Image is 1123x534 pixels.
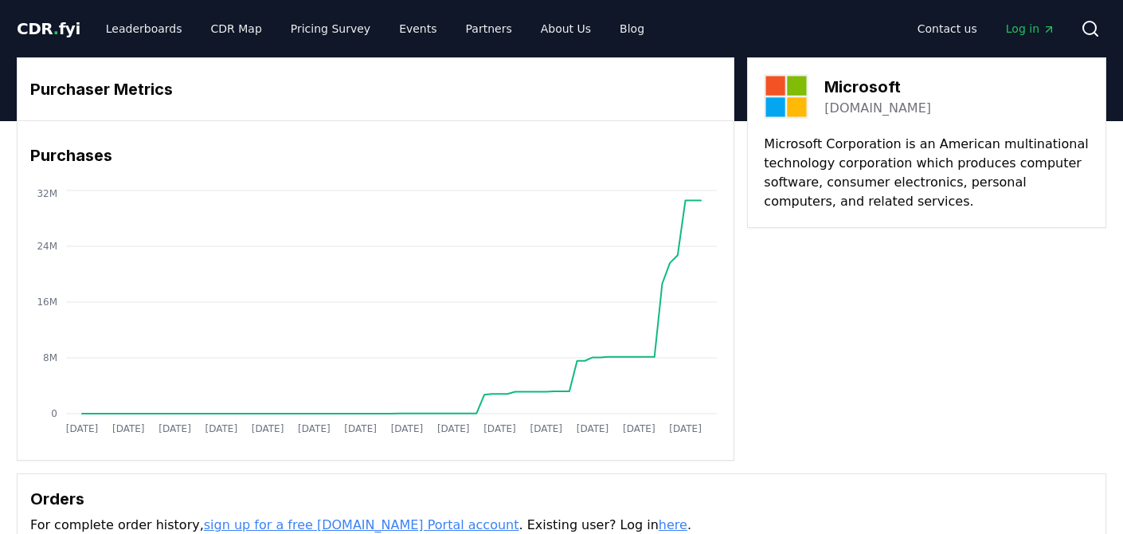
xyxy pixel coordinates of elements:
[158,423,191,434] tspan: [DATE]
[198,14,275,43] a: CDR Map
[905,14,990,43] a: Contact us
[93,14,195,43] a: Leaderboards
[30,487,1093,511] h3: Orders
[437,423,470,434] tspan: [DATE]
[391,423,424,434] tspan: [DATE]
[93,14,657,43] nav: Main
[905,14,1068,43] nav: Main
[824,99,931,118] a: [DOMAIN_NAME]
[607,14,657,43] a: Blog
[659,517,687,532] a: here
[66,423,99,434] tspan: [DATE]
[993,14,1068,43] a: Log in
[17,18,80,40] a: CDR.fyi
[30,143,721,167] h3: Purchases
[1006,21,1055,37] span: Log in
[824,75,931,99] h3: Microsoft
[530,423,562,434] tspan: [DATE]
[528,14,604,43] a: About Us
[669,423,702,434] tspan: [DATE]
[252,423,284,434] tspan: [DATE]
[51,408,57,419] tspan: 0
[37,241,57,252] tspan: 24M
[764,74,808,119] img: Microsoft-logo
[764,135,1090,211] p: Microsoft Corporation is an American multinational technology corporation which produces computer...
[204,517,519,532] a: sign up for a free [DOMAIN_NAME] Portal account
[43,352,57,363] tspan: 8M
[453,14,525,43] a: Partners
[112,423,145,434] tspan: [DATE]
[386,14,449,43] a: Events
[344,423,377,434] tspan: [DATE]
[298,423,331,434] tspan: [DATE]
[577,423,609,434] tspan: [DATE]
[278,14,383,43] a: Pricing Survey
[17,19,80,38] span: CDR fyi
[30,77,721,101] h3: Purchaser Metrics
[205,423,238,434] tspan: [DATE]
[623,423,655,434] tspan: [DATE]
[37,296,57,308] tspan: 16M
[53,19,59,38] span: .
[37,188,57,199] tspan: 32M
[483,423,516,434] tspan: [DATE]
